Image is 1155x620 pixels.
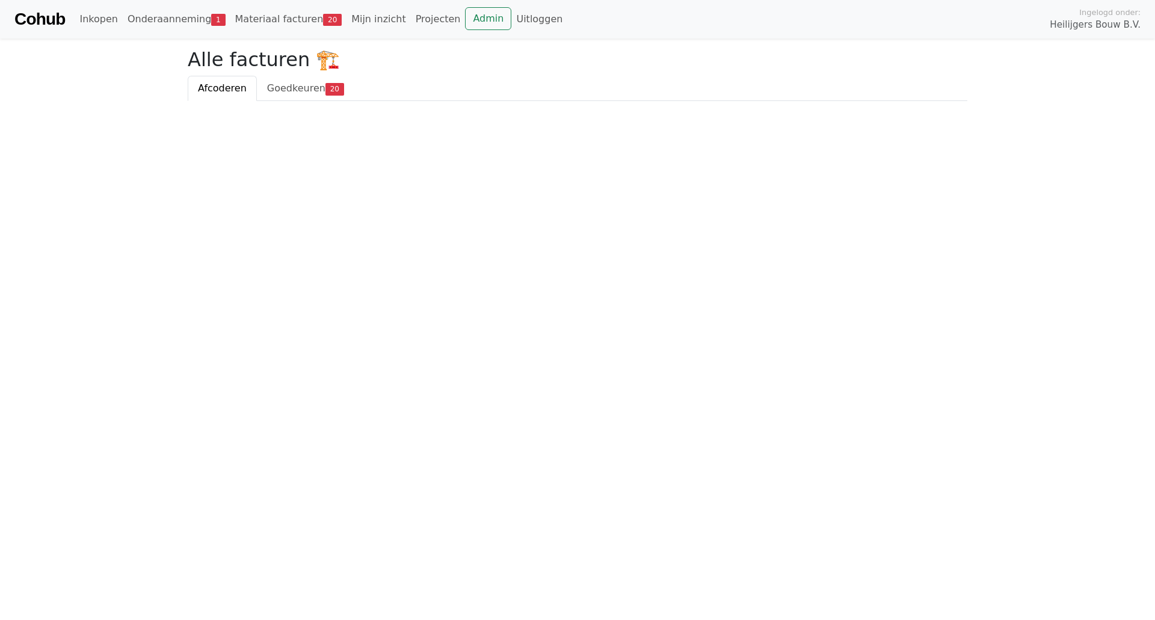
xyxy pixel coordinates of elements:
[465,7,511,30] a: Admin
[75,7,122,31] a: Inkopen
[230,7,347,31] a: Materiaal facturen20
[511,7,567,31] a: Uitloggen
[346,7,411,31] a: Mijn inzicht
[323,14,342,26] span: 20
[325,83,344,95] span: 20
[411,7,466,31] a: Projecten
[188,76,257,101] a: Afcoderen
[1079,7,1141,18] span: Ingelogd onder:
[267,82,325,94] span: Goedkeuren
[188,48,967,71] h2: Alle facturen 🏗️
[123,7,230,31] a: Onderaanneming1
[211,14,225,26] span: 1
[198,82,247,94] span: Afcoderen
[14,5,65,34] a: Cohub
[257,76,354,101] a: Goedkeuren20
[1050,18,1141,32] span: Heilijgers Bouw B.V.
